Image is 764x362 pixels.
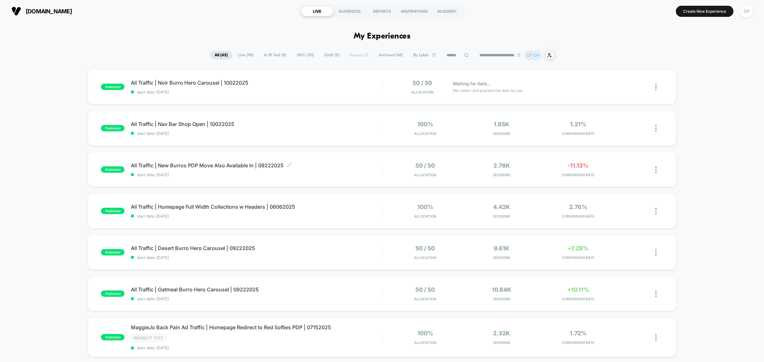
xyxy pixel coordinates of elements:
span: All Traffic | Noir Burro Hero Carousel | 10022025 [131,80,382,86]
span: published [101,208,124,214]
span: Waiting for data... [453,80,491,87]
span: 1.21% [570,121,586,128]
div: INSPIRATIONS [398,6,431,16]
span: Allocation [411,90,433,94]
img: close [655,290,657,297]
img: close [655,334,657,341]
span: start date: [DATE] [131,172,382,177]
span: 10.84k [492,286,511,293]
button: Create New Experience [676,6,733,17]
span: Allocation [414,131,436,136]
span: start date: [DATE] [131,90,382,94]
span: 2.76% [569,204,587,210]
img: close [655,208,657,214]
span: published [101,84,124,90]
span: CONVERSION RATE [541,255,615,260]
span: Draft ( 5 ) [320,51,344,59]
span: start date: [DATE] [131,255,382,260]
img: close [655,249,657,256]
span: published [101,166,124,173]
span: 9.61k [494,245,509,252]
span: A/B Test ( 8 ) [259,51,291,59]
span: CONVERSION RATE [541,340,615,345]
img: end [517,53,520,57]
span: We collect and process the data for you [453,87,523,94]
span: [DOMAIN_NAME] [26,8,72,15]
span: Sessions [465,297,538,301]
p: CP [527,53,532,58]
span: 50 / 50 [413,80,432,86]
span: 100% [417,121,433,128]
h1: My Experiences [354,32,411,41]
span: +7.28% [568,245,589,252]
span: By Label [413,53,428,58]
button: [DOMAIN_NAME] [10,6,74,16]
span: Sessions [465,173,538,177]
img: close [655,84,657,90]
span: start date: [DATE] [131,214,382,219]
span: 100% [417,204,433,210]
div: ACADEMY [431,6,463,16]
span: 50 / 50 [415,245,435,252]
span: Sessions [465,131,538,136]
span: Sessions [465,255,538,260]
span: CONVERSION RATE [541,297,615,301]
div: REPORTS [366,6,398,16]
span: CONVERSION RATE [541,173,615,177]
span: Allocation [414,255,436,260]
span: All Traffic | Homepage Full Width Collections w Headers | 06062025 [131,204,382,210]
span: 50 / 50 [415,286,435,293]
span: 1.72% [570,330,587,337]
button: CP [738,5,754,18]
img: close [655,166,657,173]
img: Visually logo [11,6,21,16]
p: CR [534,53,539,58]
span: 1.65k [494,121,509,128]
span: MaggieJo Back Pain Ad Traffic | Homepage Redirect to Red Softies PDP | 07152025 [131,324,382,331]
span: start date: [DATE] [131,131,382,136]
span: Live ( 38 ) [233,51,258,59]
span: All Traffic | Oatmeal Burro Hero Carousel | 09222025 [131,286,382,293]
span: 2.78k [493,162,510,169]
span: 2.32k [493,330,510,337]
span: CONVERSION RATE [541,131,615,136]
span: Sessions [465,340,538,345]
span: Allocation [414,340,436,345]
span: CONVERSION RATE [541,214,615,219]
span: All Traffic | Desert Burro Hero Carousel | 09222025 [131,245,382,251]
span: start date: [DATE] [131,345,382,350]
span: published [101,125,124,131]
span: Allocation [414,173,436,177]
span: 100% ( 30 ) [292,51,319,59]
div: AUDIENCES [333,6,366,16]
span: -11.13% [568,162,589,169]
span: 50 / 50 [415,162,435,169]
span: Redirect Test [131,334,166,342]
span: Archived ( 68 ) [374,51,407,59]
span: All ( 43 ) [210,51,232,59]
span: start date: [DATE] [131,296,382,301]
span: published [101,249,124,255]
span: Allocation [414,297,436,301]
span: All Traffic | Nav Bar Shop Open | 10022025 [131,121,382,127]
span: 4.42k [493,204,510,210]
img: close [655,125,657,132]
span: All Traffic | New Burros PDP Move Also Available In | 09222025 [131,162,382,169]
span: +10.11% [567,286,589,293]
span: 100% [417,330,433,337]
span: Sessions [465,214,538,219]
span: published [101,290,124,297]
span: published [101,334,124,340]
div: LIVE [301,6,333,16]
div: CP [740,5,753,17]
span: Allocation [414,214,436,219]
